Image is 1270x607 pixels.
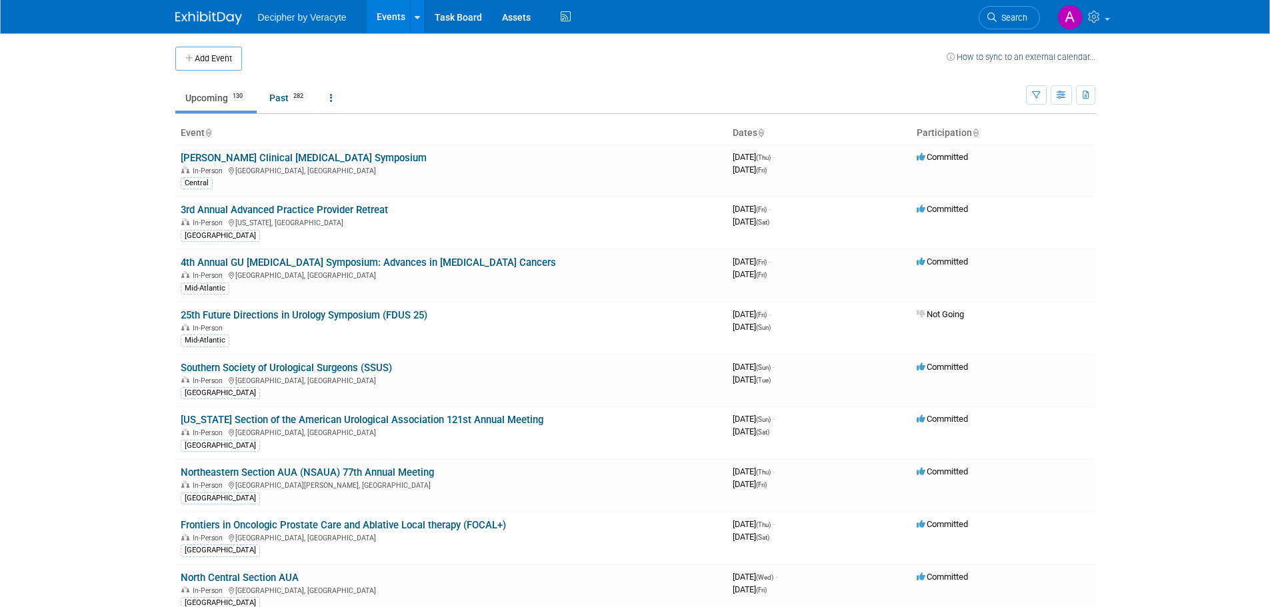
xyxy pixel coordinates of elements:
span: (Wed) [756,574,773,581]
span: [DATE] [733,532,769,542]
span: - [773,519,775,529]
span: [DATE] [733,572,777,582]
div: [GEOGRAPHIC_DATA] [181,230,260,242]
img: ExhibitDay [175,11,242,25]
span: 282 [289,91,307,101]
span: In-Person [193,534,227,542]
span: (Sat) [756,428,769,436]
a: Upcoming130 [175,85,257,111]
th: Participation [911,122,1095,145]
span: Committed [917,362,968,372]
span: [DATE] [733,152,775,162]
span: Committed [917,152,968,162]
span: (Fri) [756,481,767,488]
span: - [775,572,777,582]
span: Decipher by Veracyte [258,12,347,23]
span: [DATE] [733,584,767,594]
a: Search [979,6,1040,29]
span: (Fri) [756,311,767,318]
a: Northeastern Section AUA (NSAUA) 77th Annual Meeting [181,466,434,478]
span: Committed [917,204,968,214]
span: [DATE] [733,426,769,436]
span: 130 [229,91,247,101]
a: North Central Section AUA [181,572,299,584]
div: [GEOGRAPHIC_DATA], [GEOGRAPHIC_DATA] [181,269,722,280]
span: (Sat) [756,534,769,541]
span: - [773,362,775,372]
span: (Thu) [756,521,771,528]
a: 4th Annual GU [MEDICAL_DATA] Symposium: Advances in [MEDICAL_DATA] Cancers [181,257,556,269]
img: Adina Gerson-Gurwitz [1057,5,1083,30]
a: 25th Future Directions in Urology Symposium (FDUS 25) [181,309,427,321]
span: Committed [917,572,968,582]
img: In-Person Event [181,586,189,593]
span: Committed [917,414,968,424]
span: Committed [917,519,968,529]
span: In-Person [193,324,227,332]
span: [DATE] [733,322,771,332]
img: In-Person Event [181,428,189,435]
img: In-Person Event [181,219,189,225]
span: In-Person [193,376,227,385]
span: - [769,257,771,267]
th: Dates [727,122,911,145]
span: [DATE] [733,362,775,372]
a: Sort by Start Date [757,127,764,138]
span: In-Person [193,428,227,437]
img: In-Person Event [181,376,189,383]
span: (Fri) [756,167,767,174]
span: (Fri) [756,271,767,279]
a: [US_STATE] Section of the American Urological Association 121st Annual Meeting [181,414,543,426]
span: [DATE] [733,466,775,476]
span: - [773,466,775,476]
span: [DATE] [733,269,767,279]
button: Add Event [175,47,242,71]
img: In-Person Event [181,324,189,330]
div: [GEOGRAPHIC_DATA] [181,544,260,556]
span: Committed [917,466,968,476]
span: In-Person [193,271,227,280]
div: [GEOGRAPHIC_DATA] [181,492,260,504]
span: (Tue) [756,376,771,384]
img: In-Person Event [181,271,189,278]
span: (Thu) [756,154,771,161]
span: (Sun) [756,364,771,371]
span: (Fri) [756,259,767,266]
a: Past282 [259,85,317,111]
span: In-Person [193,586,227,595]
div: [GEOGRAPHIC_DATA], [GEOGRAPHIC_DATA] [181,584,722,595]
span: In-Person [193,481,227,490]
a: Sort by Event Name [205,127,211,138]
span: [DATE] [733,374,771,384]
a: Frontiers in Oncologic Prostate Care and Ablative Local therapy (FOCAL+) [181,519,506,531]
span: (Fri) [756,206,767,213]
span: Committed [917,257,968,267]
img: In-Person Event [181,534,189,540]
span: [DATE] [733,217,769,227]
span: Search [997,13,1027,23]
a: 3rd Annual Advanced Practice Provider Retreat [181,204,388,216]
div: [GEOGRAPHIC_DATA], [GEOGRAPHIC_DATA] [181,426,722,437]
div: Mid-Atlantic [181,334,229,346]
div: [GEOGRAPHIC_DATA], [GEOGRAPHIC_DATA] [181,374,722,385]
a: Southern Society of Urological Surgeons (SSUS) [181,362,392,374]
span: - [773,152,775,162]
div: [GEOGRAPHIC_DATA], [GEOGRAPHIC_DATA] [181,532,722,542]
span: [DATE] [733,257,771,267]
img: In-Person Event [181,167,189,173]
div: [GEOGRAPHIC_DATA] [181,440,260,452]
span: (Sat) [756,219,769,226]
span: [DATE] [733,165,767,175]
div: [GEOGRAPHIC_DATA], [GEOGRAPHIC_DATA] [181,165,722,175]
span: [DATE] [733,414,775,424]
a: [PERSON_NAME] Clinical [MEDICAL_DATA] Symposium [181,152,427,164]
a: How to sync to an external calendar... [947,52,1095,62]
div: [US_STATE], [GEOGRAPHIC_DATA] [181,217,722,227]
span: [DATE] [733,309,771,319]
span: (Fri) [756,586,767,594]
span: [DATE] [733,204,771,214]
a: Sort by Participation Type [972,127,979,138]
span: (Sun) [756,416,771,423]
span: [DATE] [733,479,767,489]
span: - [773,414,775,424]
